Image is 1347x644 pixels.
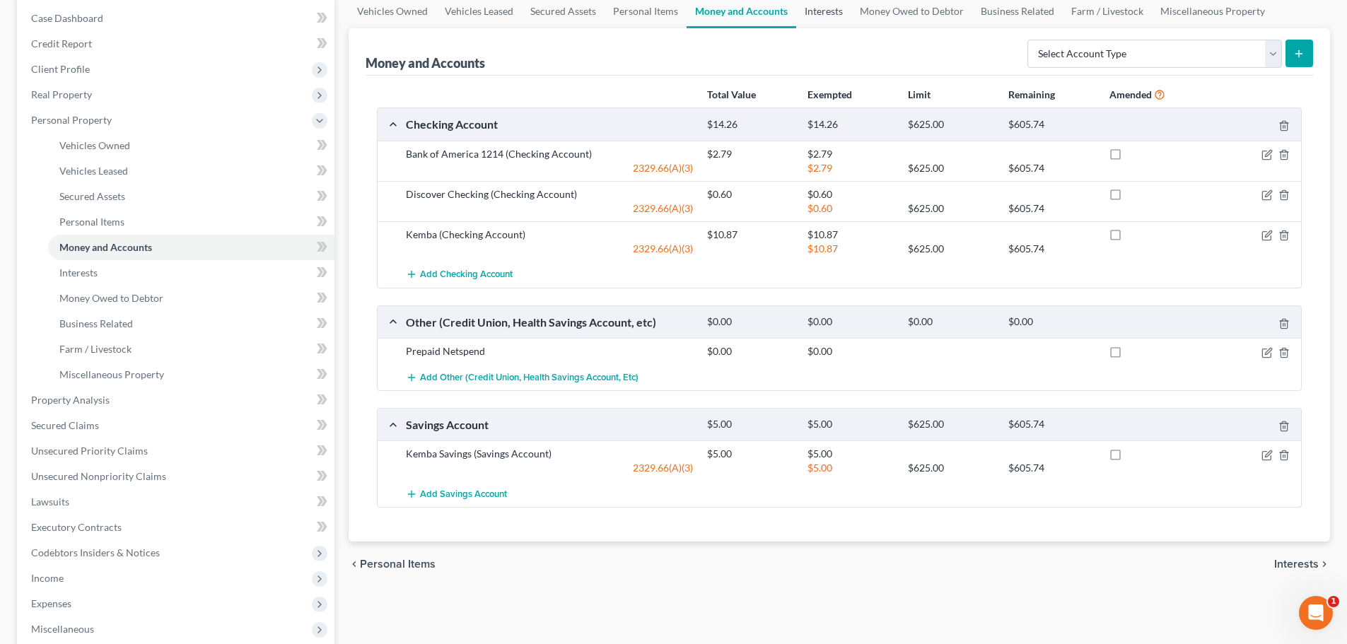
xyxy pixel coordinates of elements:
[48,158,334,184] a: Vehicles Leased
[700,418,800,431] div: $5.00
[48,184,334,209] a: Secured Assets
[406,262,513,288] button: Add Checking Account
[1274,558,1319,570] span: Interests
[20,387,334,413] a: Property Analysis
[800,228,901,242] div: $10.87
[48,260,334,286] a: Interests
[800,461,901,475] div: $5.00
[399,447,700,461] div: Kemba Savings (Savings Account)
[700,228,800,242] div: $10.87
[800,147,901,161] div: $2.79
[31,496,69,508] span: Lawsuits
[908,88,931,100] strong: Limit
[901,201,1001,216] div: $625.00
[1299,596,1333,630] iframe: Intercom live chat
[800,344,901,358] div: $0.00
[59,292,163,304] span: Money Owed to Debtor
[800,418,901,431] div: $5.00
[31,597,71,609] span: Expenses
[399,161,700,175] div: 2329.66(A)(3)
[1274,558,1330,570] button: Interests chevron_right
[901,418,1001,431] div: $625.00
[1319,558,1330,570] i: chevron_right
[700,344,800,358] div: $0.00
[800,161,901,175] div: $2.79
[48,336,334,362] a: Farm / Livestock
[700,118,800,131] div: $14.26
[31,521,122,533] span: Executory Contracts
[399,147,700,161] div: Bank of America 1214 (Checking Account)
[901,242,1001,256] div: $625.00
[1001,461,1102,475] div: $605.74
[48,235,334,260] a: Money and Accounts
[700,447,800,461] div: $5.00
[700,147,800,161] div: $2.79
[800,242,901,256] div: $10.87
[901,118,1001,131] div: $625.00
[31,445,148,457] span: Unsecured Priority Claims
[349,558,360,570] i: chevron_left
[399,117,700,131] div: Checking Account
[1008,88,1055,100] strong: Remaining
[1001,118,1102,131] div: $605.74
[59,343,132,355] span: Farm / Livestock
[399,228,700,242] div: Kemba (Checking Account)
[901,315,1001,329] div: $0.00
[420,488,507,500] span: Add Savings Account
[59,267,98,279] span: Interests
[59,368,164,380] span: Miscellaneous Property
[420,372,638,383] span: Add Other (Credit Union, Health Savings Account, etc)
[59,190,125,202] span: Secured Assets
[399,242,700,256] div: 2329.66(A)(3)
[800,447,901,461] div: $5.00
[901,161,1001,175] div: $625.00
[399,461,700,475] div: 2329.66(A)(3)
[31,419,99,431] span: Secured Claims
[31,572,64,584] span: Income
[700,187,800,201] div: $0.60
[707,88,756,100] strong: Total Value
[48,311,334,336] a: Business Related
[1001,201,1102,216] div: $605.74
[399,417,700,432] div: Savings Account
[399,187,700,201] div: Discover Checking (Checking Account)
[31,394,110,406] span: Property Analysis
[360,558,436,570] span: Personal Items
[800,315,901,329] div: $0.00
[1328,596,1339,607] span: 1
[406,481,507,507] button: Add Savings Account
[399,315,700,329] div: Other (Credit Union, Health Savings Account, etc)
[399,201,700,216] div: 2329.66(A)(3)
[700,315,800,329] div: $0.00
[20,489,334,515] a: Lawsuits
[1001,315,1102,329] div: $0.00
[20,6,334,31] a: Case Dashboard
[20,464,334,489] a: Unsecured Nonpriority Claims
[59,165,128,177] span: Vehicles Leased
[349,558,436,570] button: chevron_left Personal Items
[406,364,638,390] button: Add Other (Credit Union, Health Savings Account, etc)
[901,461,1001,475] div: $625.00
[48,133,334,158] a: Vehicles Owned
[31,12,103,24] span: Case Dashboard
[20,31,334,57] a: Credit Report
[59,139,130,151] span: Vehicles Owned
[31,37,92,49] span: Credit Report
[48,362,334,387] a: Miscellaneous Property
[20,515,334,540] a: Executory Contracts
[31,114,112,126] span: Personal Property
[31,63,90,75] span: Client Profile
[1001,418,1102,431] div: $605.74
[59,317,133,329] span: Business Related
[1001,161,1102,175] div: $605.74
[31,88,92,100] span: Real Property
[48,286,334,311] a: Money Owed to Debtor
[399,344,700,358] div: Prepaid Netspend
[807,88,852,100] strong: Exempted
[59,216,124,228] span: Personal Items
[31,546,160,558] span: Codebtors Insiders & Notices
[800,201,901,216] div: $0.60
[1109,88,1152,100] strong: Amended
[31,470,166,482] span: Unsecured Nonpriority Claims
[420,269,513,281] span: Add Checking Account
